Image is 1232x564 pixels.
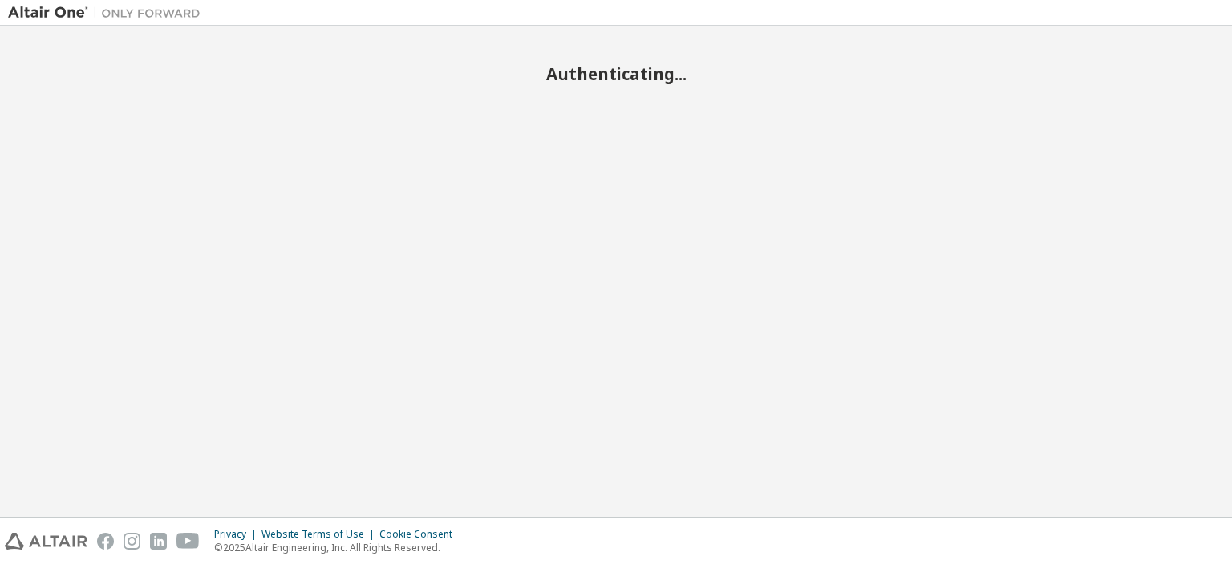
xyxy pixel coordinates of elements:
[214,528,261,541] div: Privacy
[176,533,200,550] img: youtube.svg
[8,63,1224,84] h2: Authenticating...
[150,533,167,550] img: linkedin.svg
[214,541,462,554] p: © 2025 Altair Engineering, Inc. All Rights Reserved.
[97,533,114,550] img: facebook.svg
[8,5,209,21] img: Altair One
[379,528,462,541] div: Cookie Consent
[5,533,87,550] img: altair_logo.svg
[261,528,379,541] div: Website Terms of Use
[124,533,140,550] img: instagram.svg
